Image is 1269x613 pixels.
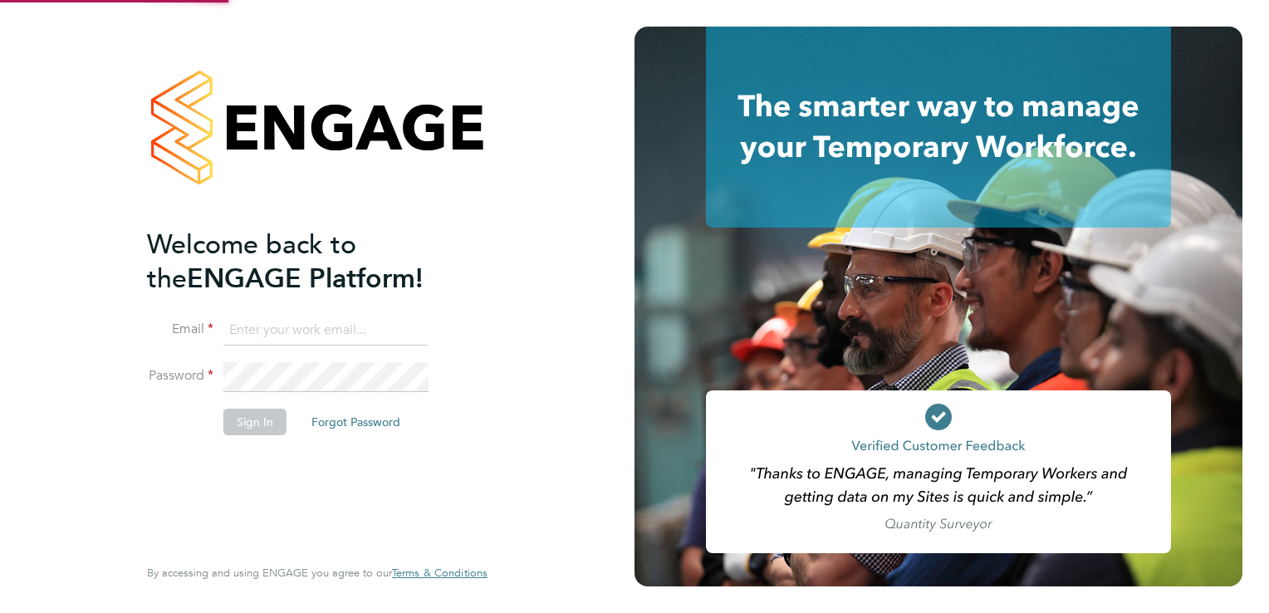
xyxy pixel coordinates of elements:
label: Email [147,321,213,338]
span: Terms & Conditions [392,566,488,580]
label: Password [147,367,213,385]
h2: ENGAGE Platform! [147,228,471,296]
input: Enter your work email... [223,316,429,346]
span: By accessing and using ENGAGE you agree to our [147,566,488,580]
button: Sign In [223,409,287,435]
a: Terms & Conditions [392,566,488,580]
button: Forgot Password [298,409,414,435]
span: Welcome back to the [147,228,356,295]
